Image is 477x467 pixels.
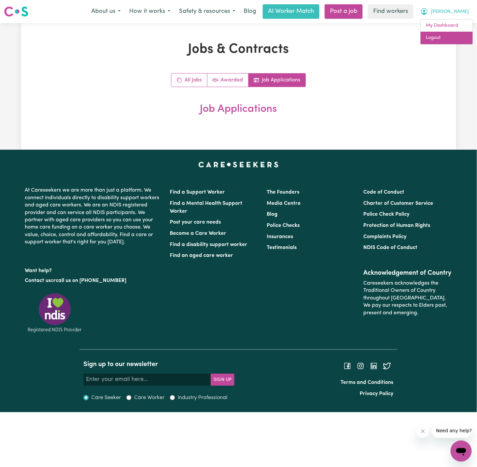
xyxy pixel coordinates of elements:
[91,394,121,402] label: Care Seeker
[134,394,164,402] label: Care Worker
[25,278,51,283] a: Contact us
[171,74,207,87] a: All jobs
[125,5,175,18] button: How it works
[170,201,243,214] a: Find a Mental Health Support Worker
[83,360,234,368] h2: Sign up to our newsletter
[267,212,278,217] a: Blog
[363,190,404,195] a: Code of Conduct
[431,8,469,16] span: [PERSON_NAME]
[416,425,430,438] iframe: Close message
[341,380,394,385] a: Terms and Conditions
[416,5,473,18] button: My Account
[343,363,351,369] a: Follow Careseekers on Facebook
[56,278,127,283] a: call us on [PHONE_NUMBER]
[4,6,28,17] img: Careseekers logo
[170,242,248,247] a: Find a disability support worker
[370,363,378,369] a: Follow Careseekers on LinkedIn
[325,4,363,19] a: Post a job
[25,265,162,274] p: Want help?
[383,363,391,369] a: Follow Careseekers on Twitter
[267,201,301,206] a: Media Centre
[170,220,221,225] a: Post your care needs
[263,4,319,19] a: AI Worker Match
[87,5,125,18] button: About us
[83,374,211,386] input: Enter your email here...
[267,245,297,250] a: Testimonials
[178,394,227,402] label: Industry Professional
[363,223,430,228] a: Protection of Human Rights
[61,103,416,115] h2: Job Applications
[175,5,240,18] button: Safety & resources
[249,74,306,87] a: Job applications
[267,234,293,239] a: Insurances
[451,441,472,462] iframe: Button to launch messaging window
[170,190,225,195] a: Find a Support Worker
[4,4,28,19] a: Careseekers logo
[170,231,226,236] a: Become a Care Worker
[360,391,394,396] a: Privacy Policy
[363,277,452,319] p: Careseekers acknowledges the Traditional Owners of Country throughout [GEOGRAPHIC_DATA]. We pay o...
[363,201,433,206] a: Charter of Customer Service
[363,269,452,277] h2: Acknowledgement of Country
[61,42,416,57] h1: Jobs & Contracts
[432,423,472,438] iframe: Message from company
[357,363,365,369] a: Follow Careseekers on Instagram
[198,162,279,167] a: Careseekers home page
[25,292,84,333] img: Registered NDIS provider
[25,274,162,287] p: or
[363,245,417,250] a: NDIS Code of Conduct
[211,374,234,386] button: Subscribe
[170,253,233,258] a: Find an aged care worker
[267,223,300,228] a: Police Checks
[267,190,299,195] a: The Founders
[421,19,473,32] a: My Dashboard
[4,5,40,10] span: Need any help?
[363,212,409,217] a: Police Check Policy
[25,184,162,248] p: At Careseekers we are more than just a platform. We connect individuals directly to disability su...
[207,74,249,87] a: Active jobs
[240,4,260,19] a: Blog
[368,4,413,19] a: Find workers
[363,234,406,239] a: Complaints Policy
[420,19,473,45] div: My Account
[421,32,473,44] a: Logout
